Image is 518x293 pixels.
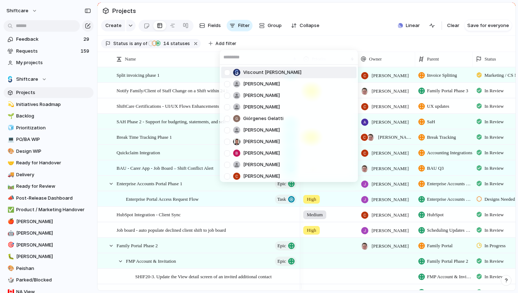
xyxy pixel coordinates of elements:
[243,69,301,76] span: Viscount [PERSON_NAME]
[243,173,280,180] span: [PERSON_NAME]
[243,138,280,145] span: [PERSON_NAME]
[243,92,280,99] span: [PERSON_NAME]
[243,161,280,168] span: [PERSON_NAME]
[243,115,283,122] span: Giórgenes Gelatti
[243,80,280,88] span: [PERSON_NAME]
[243,126,280,134] span: [PERSON_NAME]
[243,103,280,111] span: [PERSON_NAME]
[243,150,280,157] span: [PERSON_NAME]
